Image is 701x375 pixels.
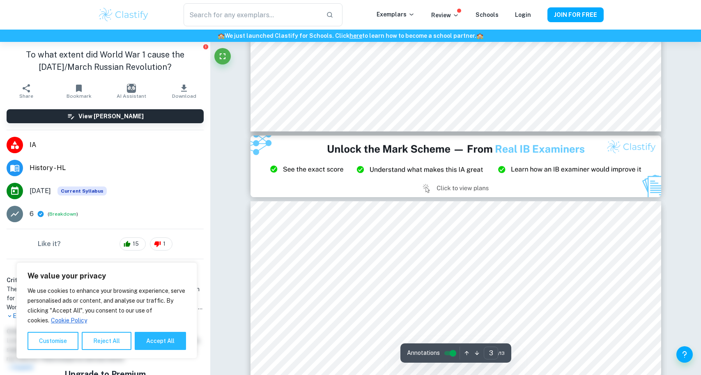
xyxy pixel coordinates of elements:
span: Annotations [407,349,440,357]
p: Review [431,11,459,20]
img: Clastify logo [98,7,150,23]
div: This exemplar is based on the current syllabus. Feel free to refer to it for inspiration/ideas wh... [57,186,107,196]
img: AI Assistant [127,84,136,93]
p: We use cookies to enhance your browsing experience, serve personalised ads or content, and analys... [28,286,186,325]
span: AI Assistant [117,93,146,99]
p: Expand [7,312,204,320]
span: History - HL [30,163,204,173]
p: We value your privacy [28,271,186,281]
button: Fullscreen [214,48,231,64]
button: AI Assistant [105,80,158,103]
span: Download [172,93,196,99]
span: / 13 [498,350,505,357]
a: Login [515,12,531,18]
h6: We just launched Clastify for Schools. Click to learn how to become a school partner. [2,31,699,40]
h6: View [PERSON_NAME] [78,112,144,121]
span: Current Syllabus [57,186,107,196]
button: JOIN FOR FREE [547,7,604,22]
button: Accept All [135,332,186,350]
span: Bookmark [67,93,92,99]
div: 1 [150,237,172,251]
span: [DATE] [30,186,51,196]
button: Help and Feedback [676,346,693,363]
p: 6 [30,209,34,219]
span: 🏫 [476,32,483,39]
h1: To what extent did World War 1 cause the [DATE]/March Russian Revolution? [7,48,204,73]
span: Share [19,93,33,99]
button: Download [158,80,210,103]
h1: The student clearly stated an appropriate and specific research question for the historical inves... [7,285,204,312]
a: Cookie Policy [51,317,87,324]
div: 15 [120,237,146,251]
span: 🏫 [218,32,225,39]
button: Breakdown [49,210,76,218]
span: IA [30,140,204,150]
h6: Examiner's summary [3,262,207,272]
p: Exemplars [377,10,415,19]
button: Report issue [202,44,209,50]
input: Search for any exemplars... [184,3,319,26]
span: 1 [159,240,170,248]
a: here [349,32,362,39]
a: Schools [476,12,499,18]
button: Bookmark [53,80,105,103]
h6: Criterion A [ 5 / 6 ]: [7,276,204,285]
button: Reject All [82,332,131,350]
span: ( ) [48,210,78,218]
h6: Like it? [38,239,61,249]
img: Ad [251,136,661,197]
span: 15 [128,240,143,248]
button: Customise [28,332,78,350]
div: We value your privacy [16,262,197,359]
button: View [PERSON_NAME] [7,109,204,123]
